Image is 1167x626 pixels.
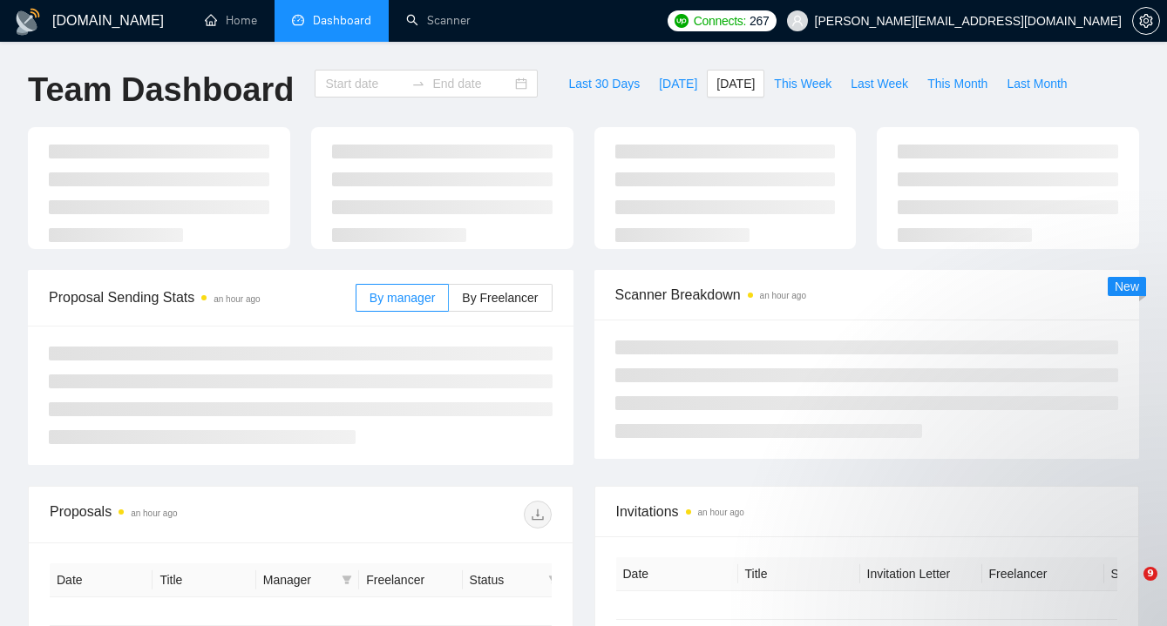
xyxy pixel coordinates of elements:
span: Scanner Breakdown [615,284,1119,306]
span: 9 [1143,567,1157,581]
time: an hour ago [698,508,744,517]
span: Manager [263,570,335,589]
span: Dashboard [313,13,371,28]
span: New [1115,279,1139,293]
time: an hour ago [214,294,260,304]
th: Freelancer [359,563,462,597]
button: [DATE] [649,70,707,98]
span: [DATE] [716,74,755,93]
span: This Month [927,74,987,93]
span: Status [470,570,541,589]
span: swap-right [411,77,425,91]
th: Invitation Letter [860,557,982,591]
span: Proposal Sending Stats [49,286,356,308]
button: Last Month [997,70,1076,98]
div: Proposals [50,501,301,528]
th: Title [738,557,860,591]
span: user [791,15,804,27]
time: an hour ago [131,508,177,518]
a: homeHome [205,13,257,28]
th: Date [50,563,153,597]
span: filter [545,567,562,593]
span: filter [338,567,356,593]
img: logo [14,8,42,36]
span: By Freelancer [462,291,538,305]
span: Last Month [1007,74,1067,93]
h1: Team Dashboard [28,70,294,111]
th: Manager [256,563,359,597]
button: This Week [764,70,841,98]
button: [DATE] [707,70,764,98]
th: Date [616,557,738,591]
span: setting [1133,14,1159,28]
a: searchScanner [406,13,471,28]
input: End date [432,74,512,93]
img: upwork-logo.png [675,14,689,28]
button: setting [1132,7,1160,35]
span: filter [342,575,352,585]
span: By manager [370,291,435,305]
iframe: Intercom live chat [1108,567,1150,609]
time: an hour ago [760,291,806,300]
span: filter [548,575,559,585]
a: setting [1132,14,1160,28]
span: Invitations [616,501,1118,522]
span: This Week [774,74,831,93]
button: Last Week [841,70,918,98]
span: dashboard [292,14,304,26]
input: Start date [325,74,404,93]
span: [DATE] [659,74,697,93]
span: Last Week [851,74,908,93]
button: This Month [918,70,997,98]
button: Last 30 Days [559,70,649,98]
span: 267 [750,11,769,30]
span: Connects: [694,11,746,30]
th: Freelancer [982,557,1104,591]
span: Last 30 Days [568,74,640,93]
span: to [411,77,425,91]
th: Title [153,563,255,597]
